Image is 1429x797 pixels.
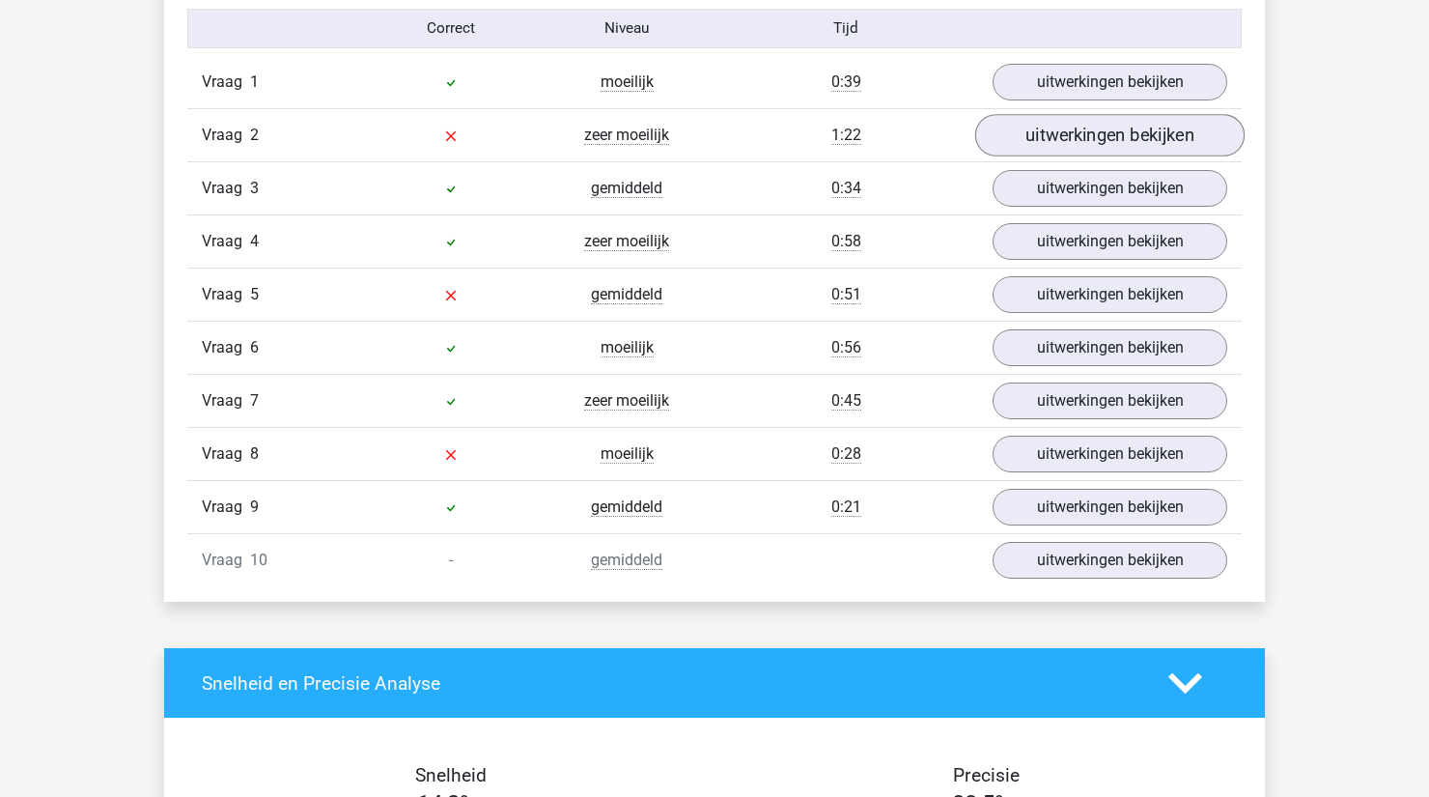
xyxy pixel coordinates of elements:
[993,383,1227,419] a: uitwerkingen bekijken
[202,230,250,253] span: Vraag
[591,285,662,304] span: gemiddeld
[591,551,662,570] span: gemiddeld
[539,17,714,40] div: Niveau
[831,444,861,464] span: 0:28
[202,177,250,200] span: Vraag
[601,72,654,92] span: moeilijk
[737,764,1235,786] h4: Precisie
[831,391,861,411] span: 0:45
[993,542,1227,579] a: uitwerkingen bekijken
[993,329,1227,366] a: uitwerkingen bekijken
[250,72,259,91] span: 1
[202,283,250,306] span: Vraag
[250,551,267,569] span: 10
[202,336,250,359] span: Vraag
[601,338,654,357] span: moeilijk
[831,179,861,198] span: 0:34
[975,114,1245,157] a: uitwerkingen bekijken
[601,444,654,464] span: moeilijk
[584,126,669,145] span: zeer moeilijk
[831,498,861,517] span: 0:21
[993,436,1227,472] a: uitwerkingen bekijken
[591,179,662,198] span: gemiddeld
[250,232,259,250] span: 4
[363,549,539,572] div: -
[584,232,669,251] span: zeer moeilijk
[993,223,1227,260] a: uitwerkingen bekijken
[831,338,861,357] span: 0:56
[202,124,250,147] span: Vraag
[202,764,700,786] h4: Snelheid
[993,64,1227,100] a: uitwerkingen bekijken
[250,179,259,197] span: 3
[202,496,250,519] span: Vraag
[202,442,250,466] span: Vraag
[993,170,1227,207] a: uitwerkingen bekijken
[202,389,250,413] span: Vraag
[250,391,259,410] span: 7
[831,126,861,145] span: 1:22
[250,444,259,463] span: 8
[202,672,1139,695] h4: Snelheid en Precisie Analyse
[714,17,978,40] div: Tijd
[993,489,1227,526] a: uitwerkingen bekijken
[250,285,259,303] span: 5
[993,276,1227,313] a: uitwerkingen bekijken
[202,549,250,572] span: Vraag
[831,72,861,92] span: 0:39
[250,338,259,356] span: 6
[250,498,259,516] span: 9
[250,126,259,144] span: 2
[831,285,861,304] span: 0:51
[831,232,861,251] span: 0:58
[364,17,540,40] div: Correct
[591,498,662,517] span: gemiddeld
[584,391,669,411] span: zeer moeilijk
[202,71,250,94] span: Vraag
